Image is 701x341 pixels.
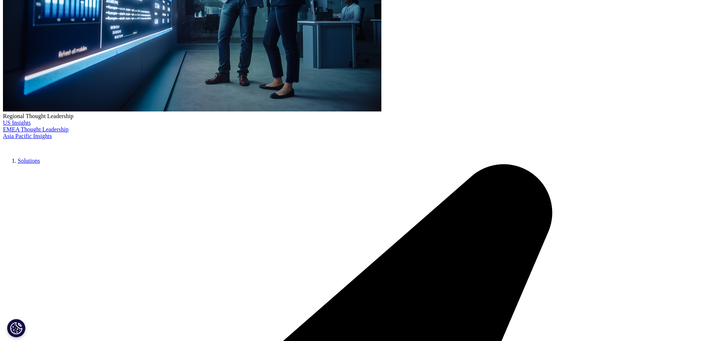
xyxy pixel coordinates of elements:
a: Asia Pacific Insights [3,133,52,139]
a: EMEA Thought Leadership [3,126,68,132]
img: IQVIA Healthcare Information Technology and Pharma Clinical Research Company [3,139,62,150]
a: Solutions [18,158,40,164]
button: Cookies Settings [7,319,25,337]
div: Regional Thought Leadership [3,113,698,120]
a: US Insights [3,120,31,126]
